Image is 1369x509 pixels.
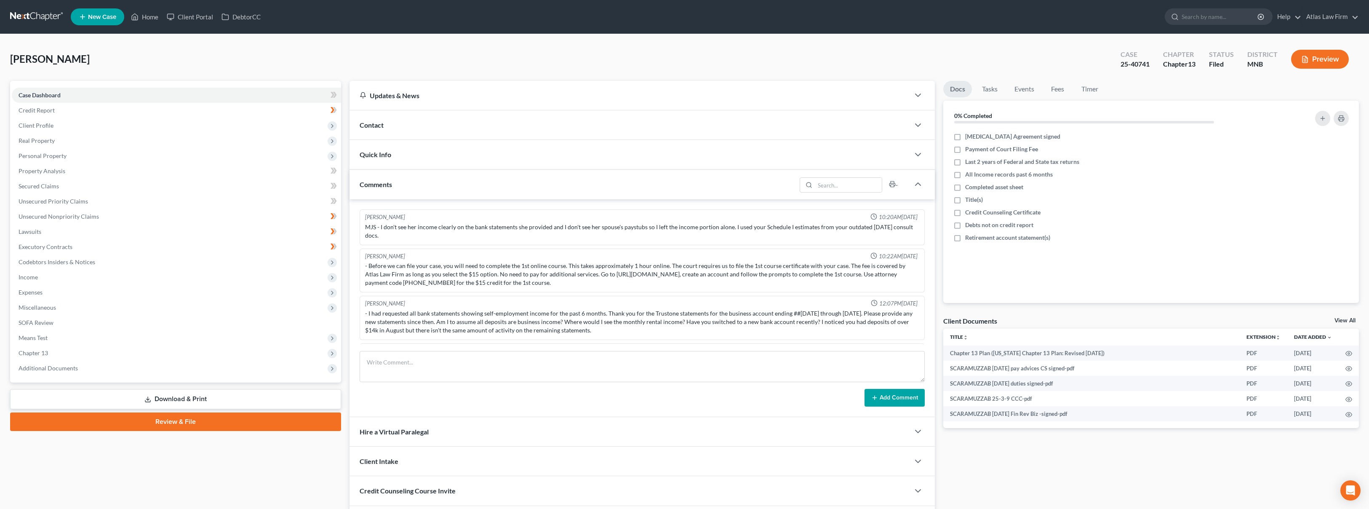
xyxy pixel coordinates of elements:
[12,315,341,330] a: SOFA Review
[965,196,983,204] span: Title(s)
[1044,81,1071,97] a: Fees
[943,406,1240,421] td: SCARAMUZZAB [DATE] Fin Rev Biz -signed-pdf
[360,150,391,158] span: Quick Info
[1302,9,1358,24] a: Atlas Law Firm
[360,457,398,465] span: Client Intake
[1287,376,1339,391] td: [DATE]
[19,213,99,220] span: Unsecured Nonpriority Claims
[12,103,341,118] a: Credit Report
[19,182,59,190] span: Secured Claims
[1273,9,1301,24] a: Help
[963,335,968,340] i: unfold_more
[360,91,899,100] div: Updates & News
[1240,406,1287,421] td: PDF
[10,413,341,431] a: Review & File
[88,14,116,20] span: New Case
[879,213,918,221] span: 10:20AM[DATE]
[1209,59,1234,69] div: Filed
[19,364,78,372] span: Additional Documents
[19,273,38,281] span: Income
[19,198,88,205] span: Unsecured Priority Claims
[879,300,918,308] span: 12:07PM[DATE]
[217,9,265,24] a: DebtorCC
[950,334,968,340] a: Titleunfold_more
[879,252,918,260] span: 10:22AM[DATE]
[19,334,48,341] span: Means Test
[943,361,1240,376] td: SCARAMUZZAB [DATE] pay advices CS signed-pdf
[365,300,405,308] div: [PERSON_NAME]
[1163,50,1196,59] div: Chapter
[19,258,95,265] span: Codebtors Insiders & Notices
[19,122,53,129] span: Client Profile
[1209,50,1234,59] div: Status
[975,81,1004,97] a: Tasks
[965,132,1060,141] span: [MEDICAL_DATA] Agreement signed
[1287,346,1339,361] td: [DATE]
[1287,391,1339,406] td: [DATE]
[1188,60,1196,68] span: 13
[365,252,405,260] div: [PERSON_NAME]
[954,112,992,119] strong: 0% Completed
[1247,50,1278,59] div: District
[19,137,55,144] span: Real Property
[1121,50,1150,59] div: Case
[1240,346,1287,361] td: PDF
[19,91,61,99] span: Case Dashboard
[360,428,429,436] span: Hire a Virtual Paralegal
[12,163,341,179] a: Property Analysis
[365,262,919,287] div: - Before we can file your case, you will need to complete the 1st online course. This takes appro...
[965,145,1038,153] span: Payment of Court Filing Fee
[19,167,65,174] span: Property Analysis
[1287,406,1339,421] td: [DATE]
[1121,59,1150,69] div: 25-40741
[365,309,919,335] div: - I had requested all bank statements showing self-employment income for the past 6 months. Thank...
[19,107,55,114] span: Credit Report
[12,224,341,239] a: Lawsuits
[10,389,341,409] a: Download & Print
[865,389,925,407] button: Add Comment
[1240,376,1287,391] td: PDF
[365,223,919,240] div: MJS - I don't see her income clearly on the bank statements she provided and I don't see her spou...
[19,304,56,311] span: Miscellaneous
[1291,50,1349,69] button: Preview
[1075,81,1105,97] a: Timer
[19,228,41,235] span: Lawsuits
[1246,334,1281,340] a: Extensionunfold_more
[365,213,405,221] div: [PERSON_NAME]
[12,88,341,103] a: Case Dashboard
[1163,59,1196,69] div: Chapter
[1182,9,1259,24] input: Search by name...
[943,81,972,97] a: Docs
[1287,361,1339,376] td: [DATE]
[943,376,1240,391] td: SCARAMUZZAB [DATE] duties signed-pdf
[1247,59,1278,69] div: MNB
[965,233,1050,242] span: Retirement account statement(s)
[1240,361,1287,376] td: PDF
[1240,391,1287,406] td: PDF
[965,158,1079,166] span: Last 2 years of Federal and State tax returns
[1294,334,1332,340] a: Date Added expand_more
[12,179,341,194] a: Secured Claims
[965,183,1023,191] span: Completed asset sheet
[360,121,384,129] span: Contact
[10,53,90,65] span: [PERSON_NAME]
[943,316,997,325] div: Client Documents
[19,349,48,356] span: Chapter 13
[19,243,72,250] span: Executory Contracts
[360,487,456,495] span: Credit Counseling Course Invite
[1276,335,1281,340] i: unfold_more
[965,221,1033,229] span: Debts not on credit report
[1334,318,1356,324] a: View All
[163,9,217,24] a: Client Portal
[965,208,1041,217] span: Credit Counseling Certificate
[12,239,341,254] a: Executory Contracts
[12,194,341,209] a: Unsecured Priority Claims
[127,9,163,24] a: Home
[815,178,882,192] input: Search...
[19,289,43,296] span: Expenses
[12,209,341,224] a: Unsecured Nonpriority Claims
[943,391,1240,406] td: SCARAMUZZAB 25-3-9 CCC-pdf
[1327,335,1332,340] i: expand_more
[19,319,53,326] span: SOFA Review
[19,152,67,159] span: Personal Property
